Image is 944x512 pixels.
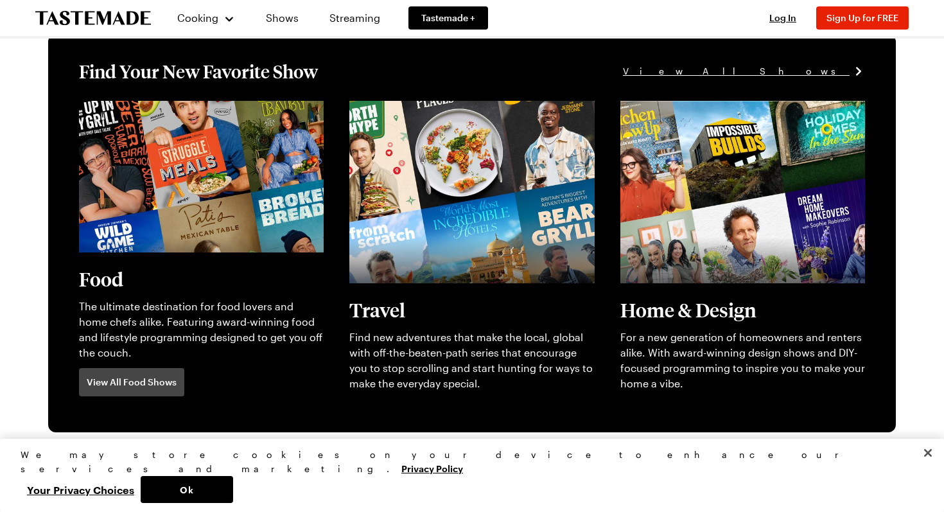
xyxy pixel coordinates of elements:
h1: Find Your New Favorite Show [79,60,318,83]
span: Tastemade + [421,12,475,24]
button: Sign Up for FREE [816,6,909,30]
span: View All Shows [623,64,850,78]
span: Cooking [177,12,218,24]
a: View full content for [object Object] [349,102,525,114]
div: Privacy [21,448,913,503]
a: To Tastemade Home Page [35,11,151,26]
button: Log In [757,12,809,24]
div: We may store cookies on your device to enhance our services and marketing. [21,448,913,476]
button: Ok [141,476,233,503]
a: Tastemade + [408,6,488,30]
button: Close [914,439,942,467]
button: Your Privacy Choices [21,476,141,503]
span: Log In [769,12,796,23]
button: Cooking [177,3,235,33]
a: More information about your privacy, opens in a new tab [401,462,463,474]
a: View full content for [object Object] [79,102,254,114]
a: View All Shows [623,64,865,78]
a: View full content for [object Object] [620,102,796,114]
span: Sign Up for FREE [826,12,898,23]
